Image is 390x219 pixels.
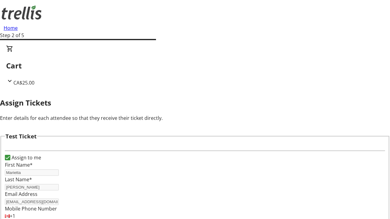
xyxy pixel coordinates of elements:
label: Email Address [5,191,37,197]
label: Assign to me [10,154,41,161]
label: Mobile Phone Number [5,205,57,212]
h2: Cart [6,60,384,71]
div: CartCA$25.00 [6,45,384,86]
span: CA$25.00 [13,79,34,86]
label: Last Name* [5,176,32,183]
h3: Test Ticket [5,132,37,141]
label: First Name* [5,162,33,168]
